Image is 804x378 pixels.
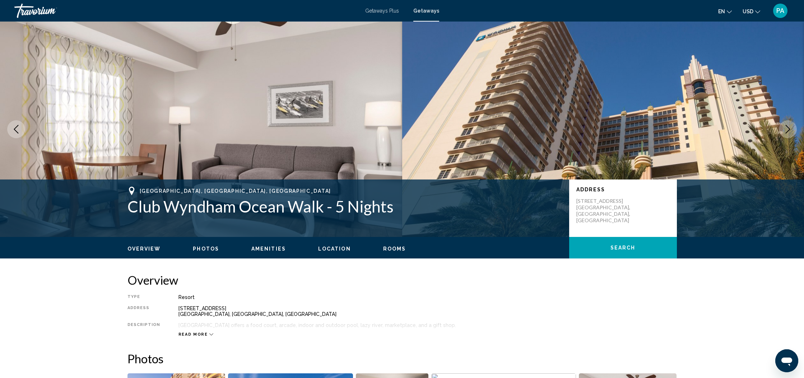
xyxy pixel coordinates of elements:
[178,332,214,337] button: Read more
[413,8,439,14] a: Getaways
[318,246,351,252] button: Location
[140,188,331,194] span: [GEOGRAPHIC_DATA], [GEOGRAPHIC_DATA], [GEOGRAPHIC_DATA]
[779,120,797,138] button: Next image
[251,246,286,252] button: Amenities
[576,187,670,192] p: Address
[127,322,161,328] div: Description
[718,6,732,17] button: Change language
[383,246,406,252] button: Rooms
[365,8,399,14] a: Getaways Plus
[610,245,636,251] span: Search
[718,9,725,14] span: en
[569,237,677,258] button: Search
[193,246,219,252] button: Photos
[178,294,677,300] div: Resort
[127,305,161,317] div: Address
[127,351,677,366] h2: Photos
[776,7,784,14] span: PA
[178,332,208,337] span: Read more
[771,3,790,18] button: User Menu
[576,198,634,224] p: [STREET_ADDRESS] [GEOGRAPHIC_DATA], [GEOGRAPHIC_DATA], [GEOGRAPHIC_DATA]
[743,6,760,17] button: Change currency
[127,273,677,287] h2: Overview
[127,294,161,300] div: Type
[775,349,798,372] iframe: Button to launch messaging window
[14,4,358,18] a: Travorium
[127,197,562,216] h1: Club Wyndham Ocean Walk - 5 Nights
[7,120,25,138] button: Previous image
[127,246,161,252] button: Overview
[743,9,753,14] span: USD
[178,305,677,317] div: [STREET_ADDRESS] [GEOGRAPHIC_DATA], [GEOGRAPHIC_DATA], [GEOGRAPHIC_DATA]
